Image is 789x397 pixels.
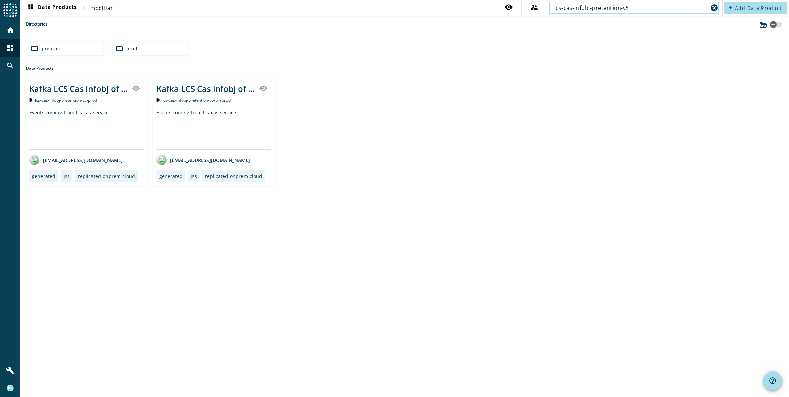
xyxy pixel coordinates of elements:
label: Directories [26,21,47,34]
mat-icon: add [728,6,732,10]
span: Kafka Topic: lcs-cas-infobj-pretention-v5-preprod [162,97,231,103]
mat-icon: dashboard [27,4,35,12]
button: Data Products [24,2,80,14]
input: Search (% or * for wildcards) [554,4,708,12]
mat-icon: home [6,26,14,34]
div: generated [32,173,55,179]
div: generated [159,173,183,179]
img: avatar [29,155,39,165]
div: Data Products [26,65,784,71]
mat-icon: visibility [132,84,140,93]
mat-icon: folder_open [31,44,39,52]
div: [EMAIL_ADDRESS][DOMAIN_NAME] [156,155,250,165]
img: spoud-logo.svg [3,3,17,17]
span: Add Data Product [735,5,782,11]
span: preprod [41,45,61,52]
div: jss [191,173,197,179]
div: Events coming from lcs-cas-service [156,109,271,149]
div: Kafka LCS Cas infobj of Pretention producer version 5 [156,83,255,94]
mat-icon: help_outline [769,377,777,385]
mat-icon: visibility [259,84,267,93]
span: Data Products [27,4,77,12]
mat-icon: chevron_right [80,3,88,12]
div: Events coming from lcs-cas-service [29,109,144,149]
div: replicated-onprem-cloud [205,173,262,179]
span: prod [126,45,137,52]
img: Kafka Topic: lcs-cas-infobj-pretention-v5-prod [29,98,32,102]
div: replicated-onprem-cloud [78,173,135,179]
mat-icon: search [6,62,14,70]
img: avatar [156,155,167,165]
mat-icon: folder_open [115,44,123,52]
mat-icon: build [6,366,14,375]
img: 2655eea025f51b9e8c628ea164e43457 [7,385,14,392]
span: mobiliar [90,5,113,11]
div: [EMAIL_ADDRESS][DOMAIN_NAME] [29,155,123,165]
mat-icon: visibility [505,3,513,11]
img: Kafka Topic: lcs-cas-infobj-pretention-v5-preprod [156,98,160,102]
button: mobiliar [88,2,116,14]
div: jss [64,173,70,179]
button: Clear [709,3,719,13]
mat-icon: cancel [710,4,718,12]
button: Add Data Product [724,2,787,14]
mat-icon: supervisor_account [530,3,538,11]
mat-icon: dashboard [6,44,14,52]
span: Kafka Topic: lcs-cas-infobj-pretention-v5-prod [35,97,97,103]
div: Kafka LCS Cas infobj of Pretention producer version 5 [29,83,128,94]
